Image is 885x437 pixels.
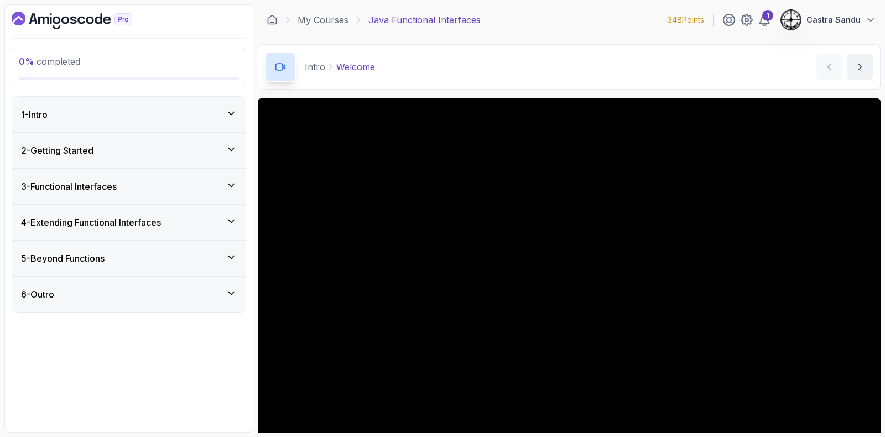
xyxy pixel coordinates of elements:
[298,13,348,27] a: My Courses
[305,60,325,74] p: Intro
[368,13,481,27] p: Java Functional Interfaces
[267,14,278,25] a: Dashboard
[21,144,93,157] h3: 2 - Getting Started
[12,241,246,276] button: 5-Beyond Functions
[12,12,158,29] a: Dashboard
[12,205,246,240] button: 4-Extending Functional Interfaces
[21,216,161,229] h3: 4 - Extending Functional Interfaces
[806,14,861,25] p: Castra Sandu
[12,133,246,168] button: 2-Getting Started
[12,169,246,204] button: 3-Functional Interfaces
[12,277,246,312] button: 6-Outro
[816,54,842,80] button: previous content
[21,180,117,193] h3: 3 - Functional Interfaces
[21,252,105,265] h3: 5 - Beyond Functions
[21,288,54,301] h3: 6 - Outro
[668,14,704,25] p: 348 Points
[21,108,48,121] h3: 1 - Intro
[19,56,80,67] span: completed
[780,9,801,30] img: user profile image
[758,13,771,27] a: 1
[12,97,246,132] button: 1-Intro
[847,54,873,80] button: next content
[780,9,876,31] button: user profile imageCastra Sandu
[762,10,773,21] div: 1
[336,60,375,74] p: Welcome
[19,56,34,67] span: 0 %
